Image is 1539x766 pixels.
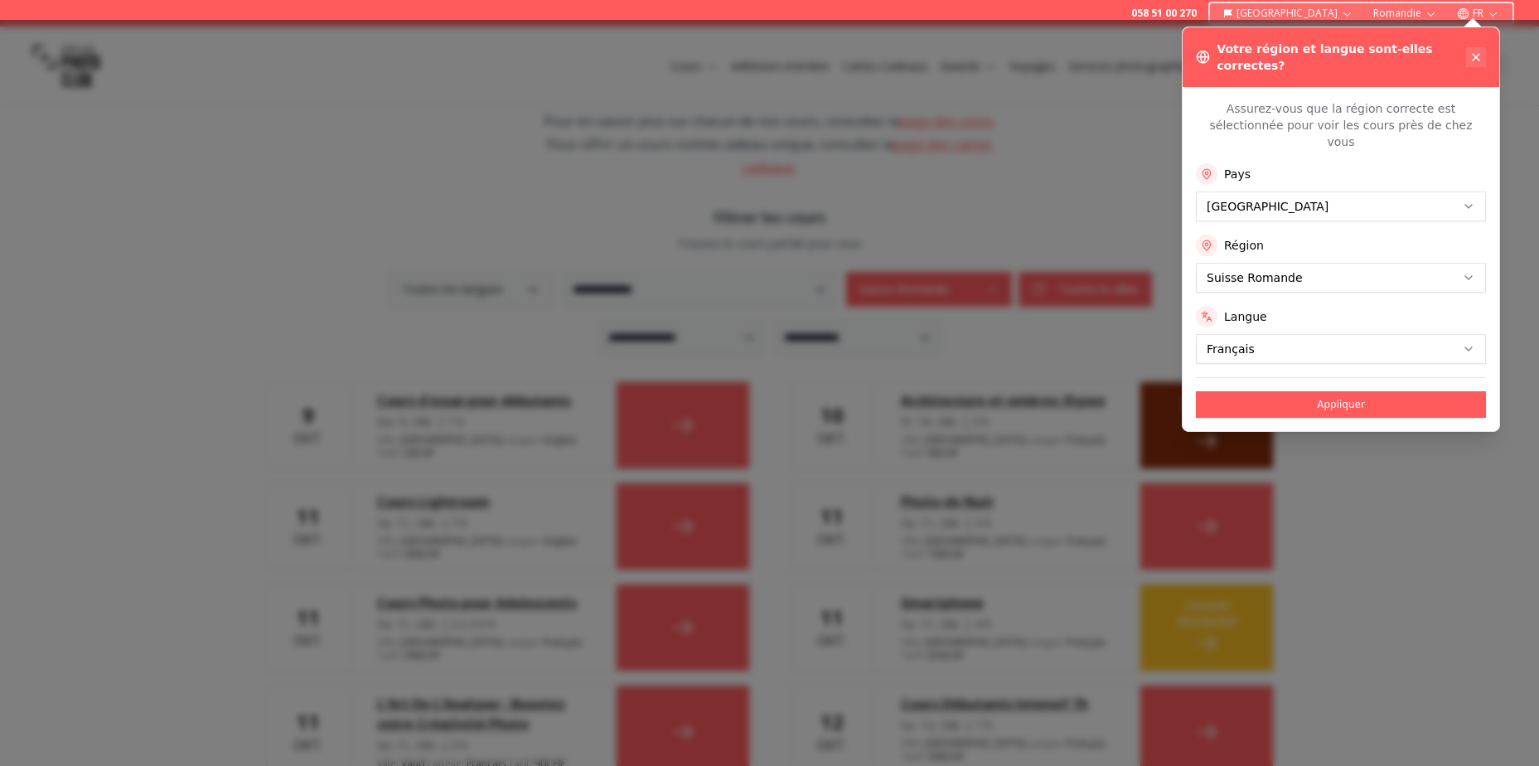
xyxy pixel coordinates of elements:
[1131,7,1197,20] a: 058 51 00 270
[1217,3,1360,23] button: [GEOGRAPHIC_DATA]
[1224,308,1267,325] label: Langue
[1196,391,1486,418] button: Appliquer
[1224,237,1264,254] label: Région
[1196,100,1486,150] p: Assurez-vous que la région correcte est sélectionnée pour voir les cours près de chez vous
[1450,3,1506,23] button: FR
[1367,3,1444,23] button: Romandie
[1224,166,1251,182] label: Pays
[1217,41,1466,74] h3: Votre région et langue sont-elles correctes?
